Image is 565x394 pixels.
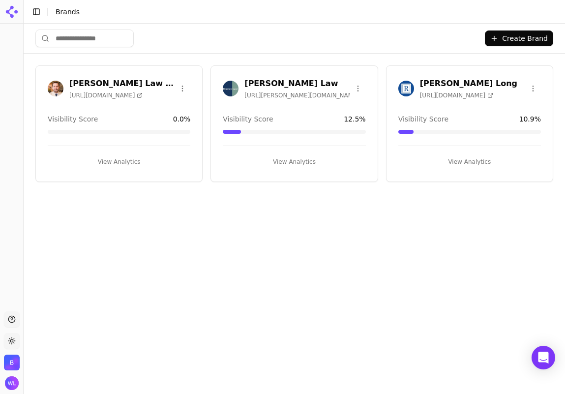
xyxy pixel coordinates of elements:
[398,154,541,170] button: View Analytics
[223,114,273,124] span: Visibility Score
[4,355,20,370] button: Open organization switcher
[485,30,553,46] button: Create Brand
[223,154,365,170] button: View Analytics
[398,81,414,96] img: Regan Zambri Long
[4,355,20,370] img: Bob Agency
[420,78,517,90] h3: [PERSON_NAME] Long
[69,78,175,90] h3: [PERSON_NAME] Law Firm
[244,78,350,90] h3: [PERSON_NAME] Law
[173,114,191,124] span: 0.0 %
[56,7,537,17] nav: breadcrumb
[5,376,19,390] button: Open user button
[5,376,19,390] img: Wendy Lindars
[532,346,555,369] div: Open Intercom Messenger
[69,91,143,99] span: [URL][DOMAIN_NAME]
[398,114,448,124] span: Visibility Score
[420,91,493,99] span: [URL][DOMAIN_NAME]
[48,114,98,124] span: Visibility Score
[519,114,541,124] span: 10.9 %
[344,114,365,124] span: 12.5 %
[56,8,80,16] span: Brands
[244,91,350,99] span: [URL][PERSON_NAME][DOMAIN_NAME]
[48,81,63,96] img: Giddens Law Firm
[223,81,238,96] img: Munley Law
[48,154,190,170] button: View Analytics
